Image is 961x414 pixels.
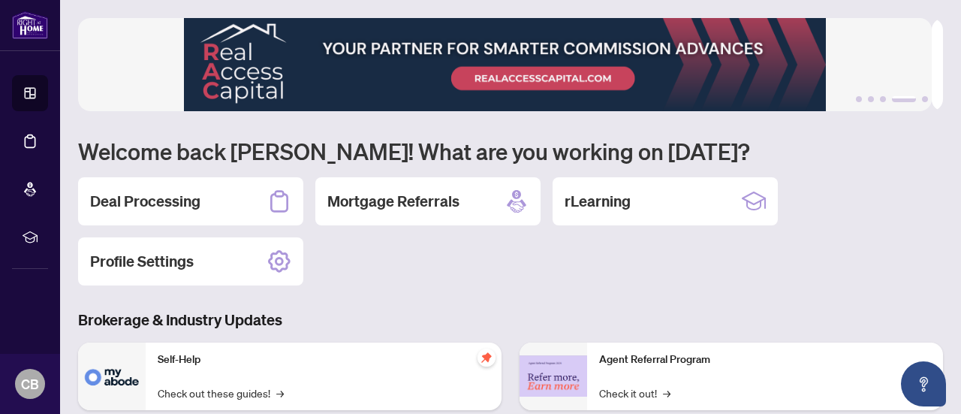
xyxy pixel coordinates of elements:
button: 1 [856,96,862,102]
h2: Profile Settings [90,251,194,272]
a: Check out these guides!→ [158,385,284,401]
h2: rLearning [565,191,631,212]
button: 4 [892,96,916,102]
button: 5 [922,96,928,102]
button: 2 [868,96,874,102]
span: → [663,385,670,401]
button: 3 [880,96,886,102]
span: CB [21,373,39,394]
p: Self-Help [158,352,490,368]
h2: Deal Processing [90,191,200,212]
h3: Brokerage & Industry Updates [78,310,943,331]
button: Open asap [901,361,946,406]
h1: Welcome back [PERSON_NAME]! What are you working on [DATE]? [78,137,943,165]
h2: Mortgage Referrals [327,191,459,212]
span: pushpin [477,349,496,367]
p: Agent Referral Program [599,352,931,368]
img: Agent Referral Program [520,355,587,397]
span: → [276,385,284,401]
img: logo [12,11,48,39]
a: Check it out!→ [599,385,670,401]
img: Slide 3 [78,18,932,111]
img: Self-Help [78,343,146,410]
